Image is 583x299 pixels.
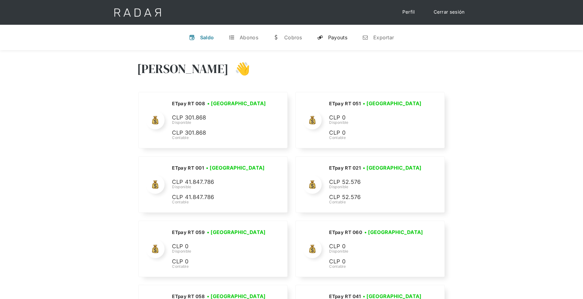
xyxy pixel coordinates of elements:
div: Disponible [172,184,267,190]
h2: ETpay RT 008 [172,101,205,107]
h3: • [GEOGRAPHIC_DATA] [363,100,422,107]
a: Perfil [396,6,421,18]
p: CLP 41.847.786 [172,178,265,187]
p: CLP 0 [172,257,265,266]
p: CLP 0 [329,257,422,266]
p: CLP 52.576 [329,178,422,187]
div: y [317,34,323,41]
div: v [189,34,195,41]
p: CLP 301.868 [172,128,265,137]
p: CLP 0 [172,242,265,251]
div: Contable [329,135,423,141]
div: Contable [172,135,268,141]
div: Disponible [329,249,425,254]
div: Contable [172,264,268,269]
div: n [362,34,368,41]
div: Exportar [373,34,394,41]
h2: ETpay RT 001 [172,165,204,171]
div: Contable [329,264,425,269]
div: Disponible [172,120,268,125]
div: Disponible [329,120,423,125]
h3: • [GEOGRAPHIC_DATA] [364,228,423,236]
p: CLP 52.576 [329,193,422,202]
p: CLP 0 [329,128,422,137]
p: CLP 0 [329,113,422,122]
h2: ETpay RT 059 [172,229,205,236]
p: CLP 301.868 [172,113,265,122]
h3: [PERSON_NAME] [137,61,229,76]
div: Saldo [200,34,214,41]
div: Disponible [329,184,423,190]
h3: • [GEOGRAPHIC_DATA] [206,164,265,171]
h3: • [GEOGRAPHIC_DATA] [207,100,266,107]
p: CLP 41.847.786 [172,193,265,202]
div: Disponible [172,249,268,254]
h3: 👋 [229,61,250,76]
h3: • [GEOGRAPHIC_DATA] [363,164,422,171]
h2: ETpay RT 060 [329,229,362,236]
div: Abonos [240,34,258,41]
h2: ETpay RT 021 [329,165,361,171]
h3: • [GEOGRAPHIC_DATA] [207,228,266,236]
div: Payouts [328,34,347,41]
h2: ETpay RT 051 [329,101,361,107]
div: t [229,34,235,41]
p: CLP 0 [329,242,422,251]
div: Contable [329,199,423,205]
a: Cerrar sesión [427,6,471,18]
div: Cobros [284,34,302,41]
div: Contable [172,199,267,205]
div: w [273,34,279,41]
